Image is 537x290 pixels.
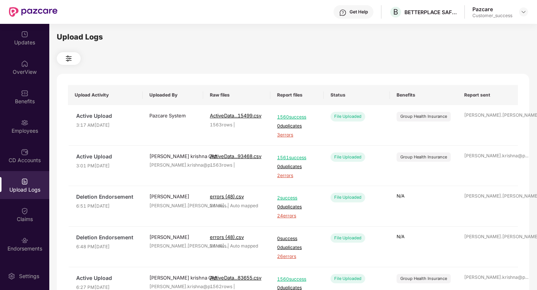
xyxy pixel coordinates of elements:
div: Group Health Insurance [400,275,447,282]
th: Report files [270,85,324,105]
div: File Uploaded [330,112,365,121]
span: | [227,203,229,208]
span: 26 errors [277,253,317,260]
span: 6:51 PM[DATE] [76,203,136,210]
div: Customer_success [472,13,512,19]
th: Status [324,85,390,105]
span: | [233,122,235,127]
div: [PERSON_NAME].krishna@p [464,274,511,281]
span: Active Upload [76,274,136,282]
div: [PERSON_NAME].[PERSON_NAME] [464,112,511,119]
div: Pazcare System [149,112,196,119]
span: 26 rows [210,243,226,249]
th: Raw files [203,85,270,105]
span: errors (48).csv [210,234,244,240]
span: 2 errors [277,172,317,179]
span: B [393,7,398,16]
p: N/A [397,193,451,200]
div: File Uploaded [330,152,365,162]
div: [PERSON_NAME].[PERSON_NAME] [149,243,196,250]
span: Active Upload [76,112,136,120]
span: 2 success [277,195,317,202]
div: Pazcare [472,6,512,13]
span: 1563 rows [210,122,232,127]
img: svg+xml;base64,PHN2ZyBpZD0iQmVuZWZpdHMiIHhtbG5zPSJodHRwOi8vd3d3LnczLm9yZy8yMDAwL3N2ZyIgd2lkdGg9Ij... [21,89,28,97]
div: File Uploaded [330,193,365,202]
span: ActiveData...93468.csv [210,153,261,159]
div: Group Health Insurance [400,113,447,120]
img: svg+xml;base64,PHN2ZyBpZD0iVXBsb2FkX0xvZ3MiIGRhdGEtbmFtZT0iVXBsb2FkIExvZ3MiIHhtbG5zPSJodHRwOi8vd3... [21,178,28,185]
span: Active Upload [76,152,136,161]
span: 1561 success [277,154,317,161]
img: svg+xml;base64,PHN2ZyBpZD0iRW1wbG95ZWVzIiB4bWxucz0iaHR0cDovL3d3dy53My5vcmcvMjAwMC9zdmciIHdpZHRoPS... [21,119,28,126]
div: [PERSON_NAME] krishna CM [149,152,196,160]
img: svg+xml;base64,PHN2ZyBpZD0iRHJvcGRvd24tMzJ4MzIiIHhtbG5zPSJodHRwOi8vd3d3LnczLm9yZy8yMDAwL3N2ZyIgd2... [521,9,527,15]
img: svg+xml;base64,PHN2ZyBpZD0iSGVscC0zMngzMiIgeG1sbnM9Imh0dHA6Ly93d3cudzMub3JnLzIwMDAvc3ZnIiB3aWR0aD... [339,9,347,16]
img: svg+xml;base64,PHN2ZyBpZD0iQ2xhaW0iIHhtbG5zPSJodHRwOi8vd3d3LnczLm9yZy8yMDAwL3N2ZyIgd2lkdGg9IjIwIi... [21,207,28,215]
div: [PERSON_NAME].[PERSON_NAME] [149,202,196,209]
th: Report sent [457,85,518,105]
th: Uploaded By [143,85,203,105]
img: svg+xml;base64,PHN2ZyBpZD0iVXBkYXRlZCIgeG1sbnM9Imh0dHA6Ly93d3cudzMub3JnLzIwMDAvc3ZnIiB3aWR0aD0iMj... [21,31,28,38]
img: svg+xml;base64,PHN2ZyB4bWxucz0iaHR0cDovL3d3dy53My5vcmcvMjAwMC9zdmciIHdpZHRoPSIyNCIgaGVpZ2h0PSIyNC... [64,54,73,63]
img: svg+xml;base64,PHN2ZyBpZD0iRW5kb3JzZW1lbnRzIiB4bWxucz0iaHR0cDovL3d3dy53My5vcmcvMjAwMC9zdmciIHdpZH... [21,237,28,244]
div: [PERSON_NAME] [149,193,196,200]
span: 3 errors [277,132,317,139]
span: ... [525,153,528,158]
span: ActiveData...15499.csv [210,113,261,119]
span: 1562 rows [210,284,232,289]
div: [PERSON_NAME].krishna@p [464,152,511,160]
div: Get Help [350,9,368,15]
span: 0 duplicates [277,204,317,211]
span: 6:48 PM[DATE] [76,243,136,250]
div: BETTERPLACE SAFETY SOLUTIONS PRIVATE LIMITED [404,9,457,16]
th: Benefits [390,85,457,105]
span: errors (48).csv [210,193,244,199]
img: svg+xml;base64,PHN2ZyBpZD0iSG9tZSIgeG1sbnM9Imh0dHA6Ly93d3cudzMub3JnLzIwMDAvc3ZnIiB3aWR0aD0iMjAiIG... [21,60,28,67]
div: File Uploaded [330,233,365,243]
span: Auto mapped [230,203,258,208]
span: | [233,162,235,168]
div: [PERSON_NAME].[PERSON_NAME] [464,233,511,240]
div: [PERSON_NAME].krishna@p [149,162,196,169]
p: N/A [397,233,451,240]
span: ... [525,274,528,280]
div: Settings [17,272,41,280]
div: File Uploaded [330,274,365,283]
div: Upload Logs [57,31,529,43]
img: New Pazcare Logo [9,7,58,17]
th: Upload Activity [68,85,143,105]
span: 26 rows [210,203,226,208]
span: Deletion Endorsement [76,193,136,201]
span: Deletion Endorsement [76,233,136,242]
span: ActiveData...83655.csv [210,275,261,281]
div: [PERSON_NAME] [149,233,196,241]
span: 3:17 AM[DATE] [76,122,136,129]
span: 0 duplicates [277,244,317,251]
span: 1560 success [277,114,317,121]
span: 24 errors [277,212,317,220]
div: [PERSON_NAME].[PERSON_NAME] [464,193,511,200]
span: | [227,243,229,249]
div: [PERSON_NAME] krishna CM [149,274,196,281]
div: Group Health Insurance [400,154,447,160]
span: Auto mapped [230,243,258,249]
img: svg+xml;base64,PHN2ZyBpZD0iU2V0dGluZy0yMHgyMCIgeG1sbnM9Imh0dHA6Ly93d3cudzMub3JnLzIwMDAvc3ZnIiB3aW... [8,272,15,280]
span: 0 success [277,235,317,242]
span: 1560 success [277,276,317,283]
span: 0 duplicates [277,123,317,130]
img: svg+xml;base64,PHN2ZyBpZD0iQ0RfQWNjb3VudHMiIGRhdGEtbmFtZT0iQ0QgQWNjb3VudHMiIHhtbG5zPSJodHRwOi8vd3... [21,148,28,156]
span: 0 duplicates [277,163,317,170]
span: | [233,284,235,289]
span: 3:01 PM[DATE] [76,163,136,170]
span: 1563 rows [210,162,232,168]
